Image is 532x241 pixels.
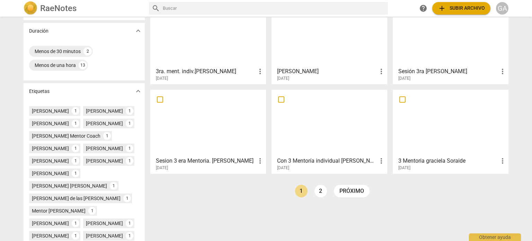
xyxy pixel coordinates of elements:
[110,182,117,190] div: 1
[277,157,377,165] h3: Con 3 Mentoría individual Iva Carabetta
[32,120,69,127] div: [PERSON_NAME]
[432,2,490,15] button: Subir
[126,107,133,115] div: 1
[86,232,123,239] div: [PERSON_NAME]
[35,48,81,55] div: Menos de 30 minutos
[395,3,506,81] a: Sesión 3ra [PERSON_NAME][DATE]
[274,92,385,171] a: Con 3 Mentoría individual [PERSON_NAME][DATE]
[156,67,256,76] h3: 3ra. ment. indiv.Milagros-Arturo
[29,88,50,95] p: Etiquetas
[126,232,133,240] div: 1
[40,3,77,13] h2: RaeNotes
[398,67,498,76] h3: Sesión 3ra mentoría Hoty
[72,120,79,127] div: 1
[86,120,123,127] div: [PERSON_NAME]
[438,4,446,12] span: add
[277,165,289,171] span: [DATE]
[32,145,69,152] div: [PERSON_NAME]
[156,157,256,165] h3: Sesion 3 era Mentoria. Maria Mercedes
[32,132,100,139] div: [PERSON_NAME] Mentor Coach
[32,195,121,202] div: [PERSON_NAME] de las [PERSON_NAME]
[277,76,289,81] span: [DATE]
[24,1,143,15] a: LogoRaeNotes
[72,157,79,165] div: 1
[72,145,79,152] div: 1
[256,67,264,76] span: more_vert
[126,220,133,227] div: 1
[133,86,143,96] button: Mostrar más
[256,157,264,165] span: more_vert
[277,67,377,76] h3: Sofi Pinasco
[32,170,69,177] div: [PERSON_NAME]
[469,233,521,241] div: Obtener ayuda
[86,107,123,114] div: [PERSON_NAME]
[103,132,111,140] div: 1
[126,145,133,152] div: 1
[32,232,69,239] div: [PERSON_NAME]
[377,157,385,165] span: more_vert
[32,220,69,227] div: [PERSON_NAME]
[163,3,385,14] input: Buscar
[156,76,168,81] span: [DATE]
[274,3,385,81] a: [PERSON_NAME][DATE]
[72,220,79,227] div: 1
[24,1,37,15] img: Logo
[496,2,508,15] button: GA
[398,157,498,165] h3: 3 Mentoria graciela Soraide
[398,76,410,81] span: [DATE]
[72,170,79,177] div: 1
[86,220,123,227] div: [PERSON_NAME]
[438,4,485,12] span: Subir archivo
[79,61,87,69] div: 13
[398,165,410,171] span: [DATE]
[86,157,123,164] div: [PERSON_NAME]
[395,92,506,171] a: 3 Mentoria graciela Soraide[DATE]
[153,92,264,171] a: Sesion 3 era Mentoria. [PERSON_NAME][DATE]
[417,2,429,15] a: Obtener ayuda
[72,232,79,240] div: 1
[377,67,385,76] span: more_vert
[35,62,76,69] div: Menos de una hora
[134,27,142,35] span: expand_more
[32,207,86,214] div: Mentor [PERSON_NAME]
[334,185,370,197] a: próximo
[152,4,160,12] span: search
[88,207,96,215] div: 1
[498,157,507,165] span: more_vert
[32,157,69,164] div: [PERSON_NAME]
[123,195,131,202] div: 1
[156,165,168,171] span: [DATE]
[32,107,69,114] div: [PERSON_NAME]
[314,185,327,197] a: Page 2
[32,182,107,189] div: [PERSON_NAME] [PERSON_NAME]
[29,27,48,35] p: Duración
[72,107,79,115] div: 1
[419,4,427,12] span: help
[83,47,92,55] div: 2
[133,26,143,36] button: Mostrar más
[134,87,142,95] span: expand_more
[126,120,133,127] div: 1
[126,157,133,165] div: 1
[498,67,507,76] span: more_vert
[153,3,264,81] a: 3ra. ment. indiv.[PERSON_NAME][DATE]
[86,145,123,152] div: [PERSON_NAME]
[295,185,308,197] a: Page 1 is your current page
